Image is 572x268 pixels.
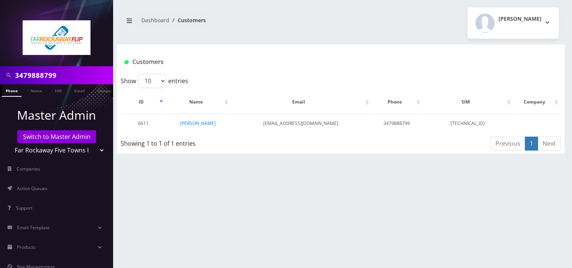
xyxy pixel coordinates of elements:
a: Previous [491,137,525,151]
td: [TECHNICAL_ID] [423,114,512,133]
span: Products [17,244,35,250]
a: 1 [525,137,538,151]
select: Showentries [138,74,166,88]
a: Phone [2,84,21,97]
span: Companies [17,166,40,172]
a: Next [538,137,561,151]
nav: breadcrumb [123,12,335,34]
label: Show entries [121,74,188,88]
span: Action Queues [17,185,48,192]
span: Email Template [17,224,50,231]
h1: Customers [124,58,483,65]
div: Showing 1 to 1 of 1 entries [121,136,298,148]
td: [EMAIL_ADDRESS][DOMAIN_NAME] [231,114,371,133]
th: Phone: activate to sort column ascending [371,91,422,113]
a: [PERSON_NAME] [180,120,216,126]
a: Name [27,84,46,96]
th: Email: activate to sort column ascending [231,91,371,113]
a: Email [71,84,89,96]
button: [PERSON_NAME] [468,8,559,39]
a: Switch to Master Admin [17,130,96,143]
a: Company [94,84,119,96]
li: Customers [169,16,206,24]
td: 3479888799 [371,114,422,133]
input: Search in Company [15,68,111,82]
img: Far Rockaway Five Towns Flip [23,20,90,55]
th: Company: activate to sort column ascending [513,91,560,113]
a: SIM [51,84,65,96]
td: 6611 [121,114,165,133]
h2: [PERSON_NAME] [498,16,541,22]
th: Name: activate to sort column ascending [166,91,230,113]
th: ID: activate to sort column descending [121,91,165,113]
a: Dashboard [141,17,169,24]
th: SIM: activate to sort column ascending [423,91,512,113]
span: Support [16,205,32,211]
